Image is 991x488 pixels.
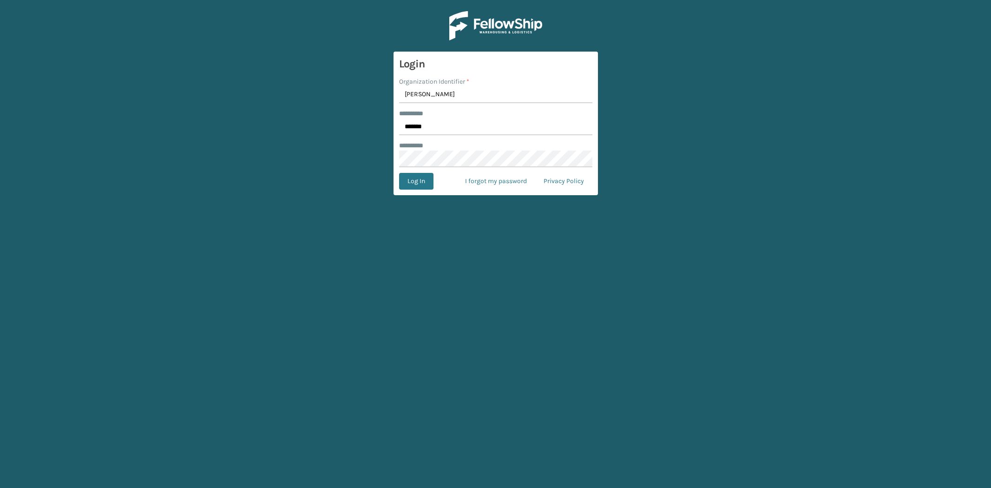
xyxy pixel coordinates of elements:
a: Privacy Policy [535,173,592,190]
img: Logo [449,11,542,40]
button: Log In [399,173,433,190]
label: Organization Identifier [399,77,469,86]
h3: Login [399,57,592,71]
a: I forgot my password [457,173,535,190]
